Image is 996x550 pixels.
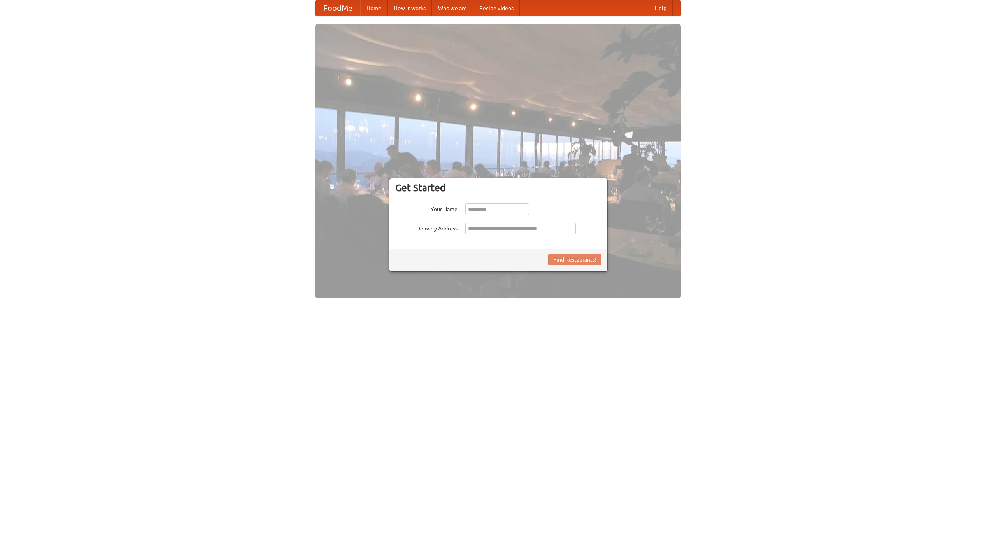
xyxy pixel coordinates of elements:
a: Who we are [432,0,473,16]
label: Delivery Address [395,223,458,232]
a: Recipe videos [473,0,520,16]
h3: Get Started [395,182,601,194]
a: Help [649,0,673,16]
a: FoodMe [316,0,360,16]
button: Find Restaurants! [548,254,601,265]
label: Your Name [395,203,458,213]
a: Home [360,0,388,16]
a: How it works [388,0,432,16]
